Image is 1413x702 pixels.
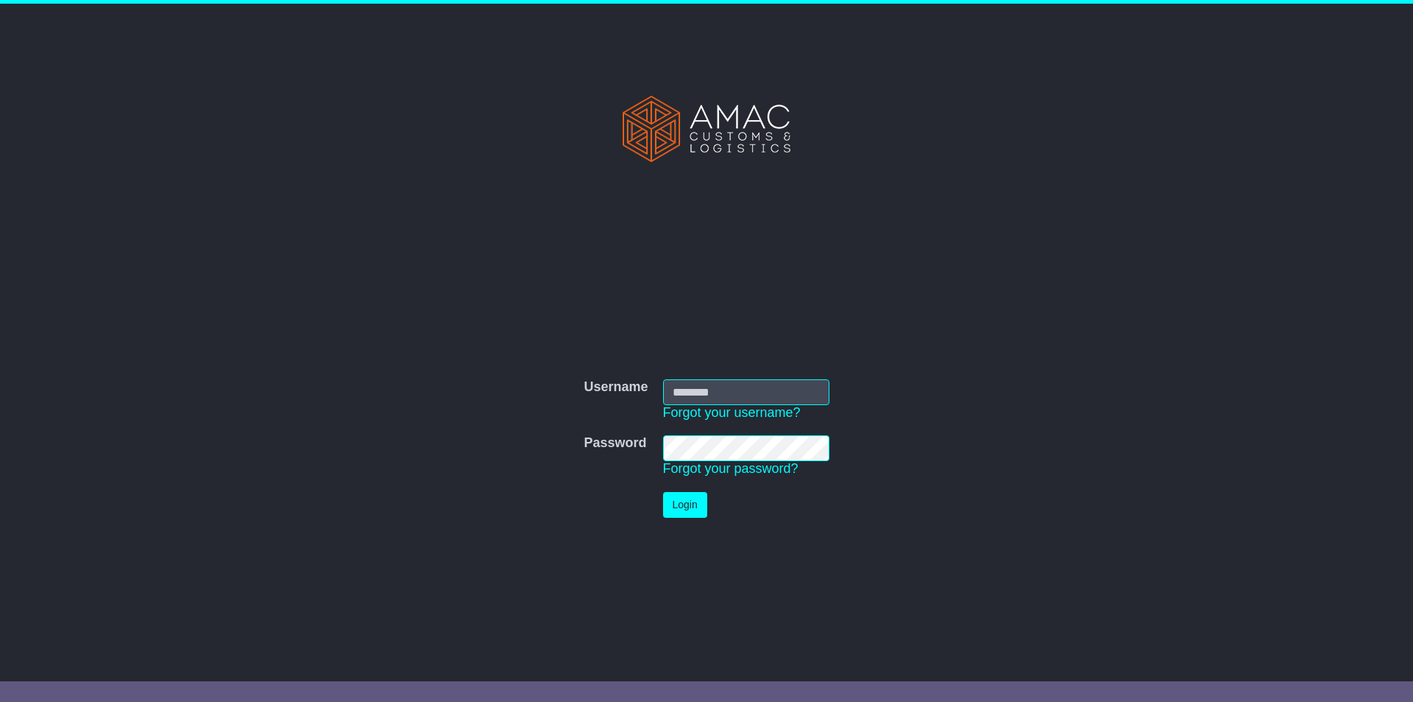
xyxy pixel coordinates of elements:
button: Login [663,492,707,518]
label: Password [584,435,646,452]
label: Username [584,379,648,396]
a: Forgot your password? [663,461,798,476]
a: Forgot your username? [663,405,801,420]
img: AMAC Customs and Logistics [623,96,790,162]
